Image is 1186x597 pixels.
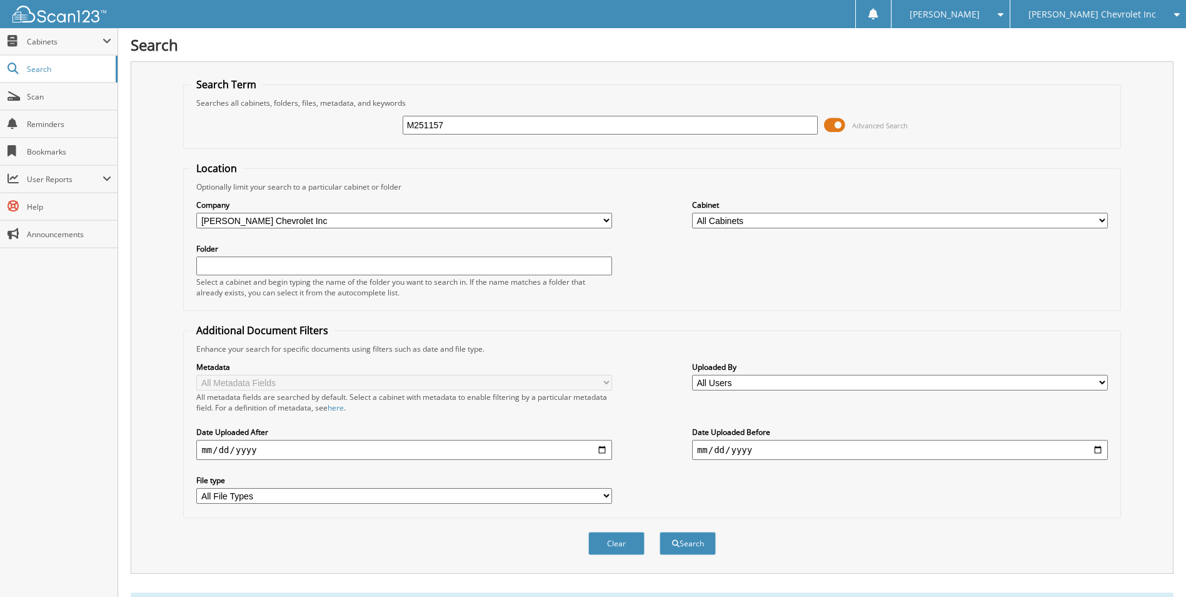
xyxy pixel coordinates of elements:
div: Optionally limit your search to a particular cabinet or folder [190,181,1113,192]
legend: Location [190,161,243,175]
div: Enhance your search for specific documents using filters such as date and file type. [190,344,1113,354]
span: Reminders [27,119,111,130]
span: Search [27,64,109,74]
div: Searches all cabinets, folders, files, metadata, and keywords [190,98,1113,108]
label: Date Uploaded After [196,427,612,437]
legend: Search Term [190,78,263,91]
div: Select a cabinet and begin typing the name of the folder you want to search in. If the name match... [196,277,612,298]
input: end [692,440,1108,460]
input: start [196,440,612,460]
img: scan123-logo-white.svg [13,6,106,23]
span: Scan [27,91,111,102]
label: Metadata [196,362,612,372]
span: Advanced Search [852,121,908,130]
span: User Reports [27,174,103,185]
label: Date Uploaded Before [692,427,1108,437]
a: here [328,402,344,413]
label: Uploaded By [692,362,1108,372]
span: [PERSON_NAME] [910,11,980,18]
span: Cabinets [27,36,103,47]
legend: Additional Document Filters [190,324,334,337]
span: Bookmarks [27,146,111,157]
label: Cabinet [692,200,1108,210]
h1: Search [131,34,1173,55]
label: Company [196,200,612,210]
div: All metadata fields are searched by default. Select a cabinet with metadata to enable filtering b... [196,392,612,413]
button: Clear [588,532,645,555]
span: Help [27,202,111,212]
button: Search [660,532,716,555]
span: [PERSON_NAME] Chevrolet Inc [1028,11,1156,18]
iframe: Chat Widget [1123,537,1186,597]
label: Folder [196,243,612,254]
label: File type [196,475,612,486]
span: Announcements [27,229,111,240]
